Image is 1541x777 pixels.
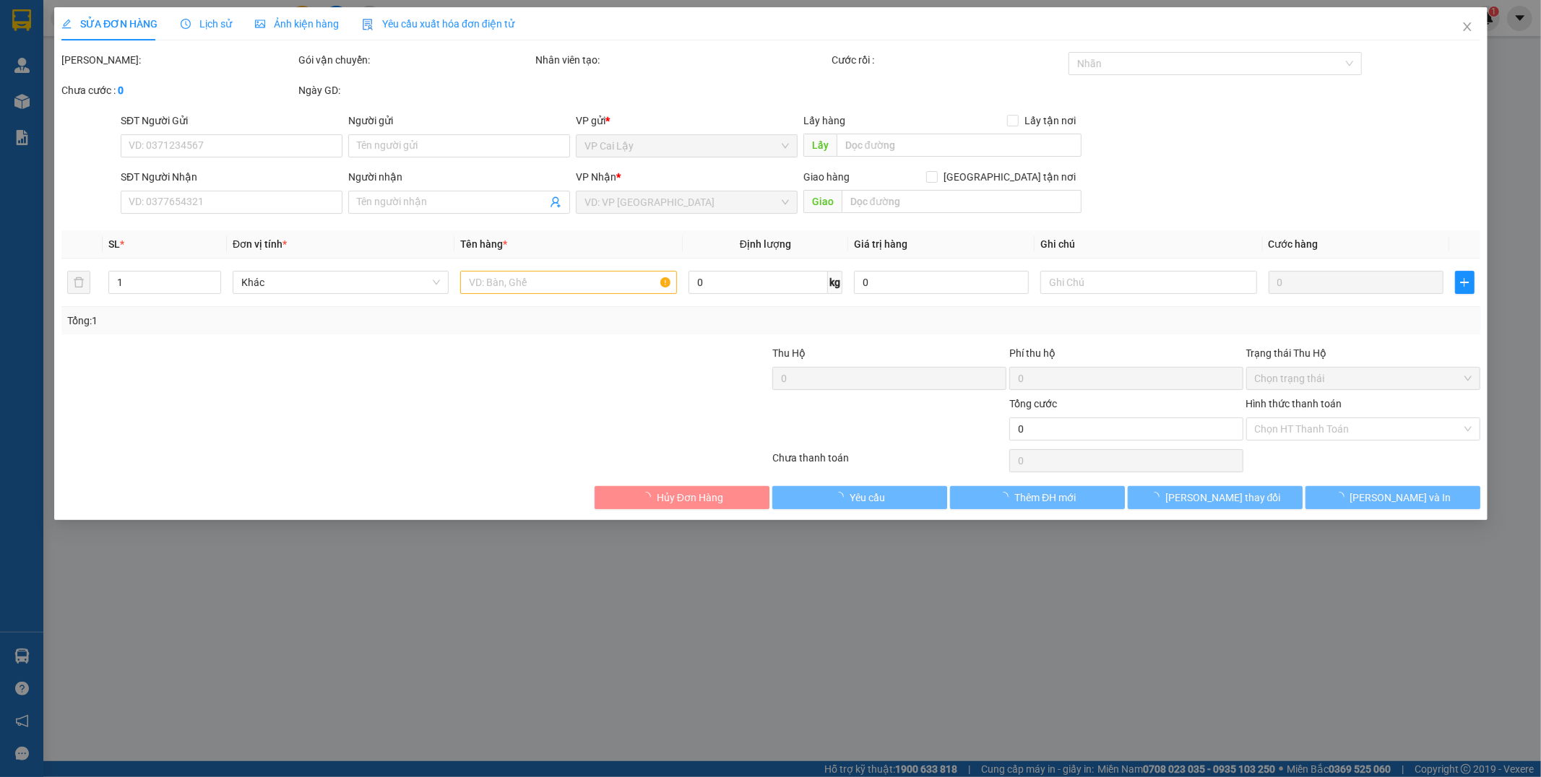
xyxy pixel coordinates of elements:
[803,115,845,126] span: Lấy hàng
[854,238,907,250] span: Giá trị hàng
[362,19,374,30] img: icon
[1019,113,1082,129] span: Lấy tận nơi
[460,238,507,250] span: Tên hàng
[1127,486,1302,509] button: [PERSON_NAME] thay đổi
[181,18,232,30] span: Lịch sử
[1009,398,1056,409] span: Tổng cước
[1246,345,1480,361] div: Trạng thái Thu Hộ
[998,492,1014,502] span: loading
[1461,21,1472,32] span: close
[1035,230,1262,259] th: Ghi chú
[576,113,798,129] div: VP gửi
[298,82,532,98] div: Ngày GD:
[255,19,265,29] span: picture
[1040,271,1256,294] input: Ghi Chú
[1334,492,1350,502] span: loading
[771,450,1008,475] div: Chưa thanh toán
[595,486,769,509] button: Hủy Đơn Hàng
[255,18,339,30] span: Ảnh kiện hàng
[118,84,124,96] b: 0
[576,171,616,183] span: VP Nhận
[121,113,342,129] div: SĐT Người Gửi
[656,490,722,505] span: Hủy Đơn Hàng
[850,490,885,505] span: Yêu cầu
[1350,490,1451,505] span: [PERSON_NAME] và In
[949,486,1124,509] button: Thêm ĐH mới
[1009,345,1243,367] div: Phí thu hộ
[550,196,561,208] span: user-add
[1305,486,1480,509] button: [PERSON_NAME] và In
[772,347,805,359] span: Thu Hộ
[640,492,656,502] span: loading
[1165,490,1281,505] span: [PERSON_NAME] thay đổi
[831,52,1065,68] div: Cước rồi :
[834,492,850,502] span: loading
[348,169,570,185] div: Người nhận
[828,271,842,294] span: kg
[1268,238,1318,250] span: Cước hàng
[836,134,1082,157] input: Dọc đường
[61,19,72,29] span: edit
[1454,271,1474,294] button: plus
[67,313,595,329] div: Tổng: 1
[584,135,789,157] span: VP Cai Lậy
[1455,277,1473,288] span: plus
[61,52,295,68] div: [PERSON_NAME]:
[233,238,287,250] span: Đơn vị tính
[298,52,532,68] div: Gói vận chuyển:
[1446,7,1487,48] button: Close
[772,486,947,509] button: Yêu cầu
[803,134,836,157] span: Lấy
[1246,398,1342,409] label: Hình thức thanh toán
[61,18,157,30] span: SỬA ĐƠN HÀNG
[1254,368,1471,389] span: Chọn trạng thái
[535,52,829,68] div: Nhân viên tạo:
[241,272,440,293] span: Khác
[1014,490,1076,505] span: Thêm ĐH mới
[348,113,570,129] div: Người gửi
[67,271,90,294] button: delete
[362,18,514,30] span: Yêu cầu xuất hóa đơn điện tử
[181,19,191,29] span: clock-circle
[803,171,849,183] span: Giao hàng
[460,271,676,294] input: VD: Bàn, Ghế
[121,169,342,185] div: SĐT Người Nhận
[1149,492,1165,502] span: loading
[1268,271,1443,294] input: 0
[108,238,120,250] span: SL
[841,190,1082,213] input: Dọc đường
[938,169,1082,185] span: [GEOGRAPHIC_DATA] tận nơi
[803,190,841,213] span: Giao
[61,82,295,98] div: Chưa cước :
[740,238,791,250] span: Định lượng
